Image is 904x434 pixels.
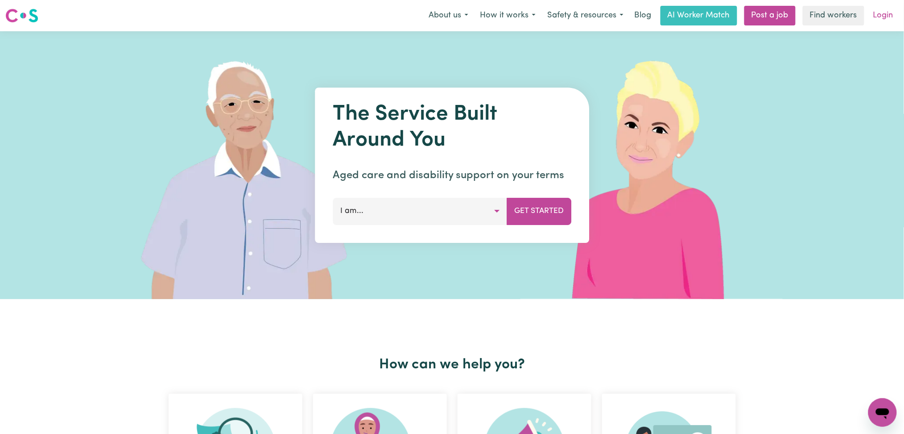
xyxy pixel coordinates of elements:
[333,198,507,225] button: I am...
[333,102,571,153] h1: The Service Built Around You
[163,356,741,373] h2: How can we help you?
[629,6,657,25] a: Blog
[507,198,571,225] button: Get Started
[423,6,474,25] button: About us
[5,8,38,24] img: Careseekers logo
[541,6,629,25] button: Safety & resources
[803,6,864,25] a: Find workers
[868,398,897,427] iframe: Button to launch messaging window
[333,167,571,184] p: Aged care and disability support on your terms
[474,6,541,25] button: How it works
[744,6,796,25] a: Post a job
[5,5,38,26] a: Careseekers logo
[660,6,737,25] a: AI Worker Match
[868,6,899,25] a: Login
